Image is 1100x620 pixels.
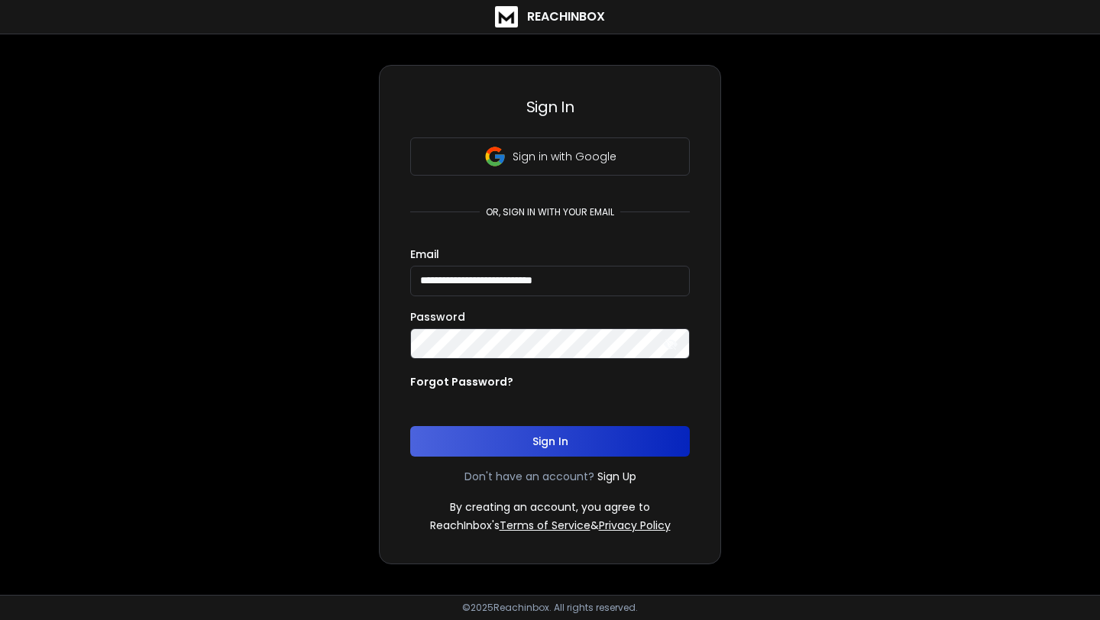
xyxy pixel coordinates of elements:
button: Sign in with Google [410,137,690,176]
p: Sign in with Google [513,149,616,164]
p: Forgot Password? [410,374,513,389]
a: ReachInbox [495,6,605,27]
a: Terms of Service [500,518,590,533]
p: By creating an account, you agree to [450,499,650,515]
button: Sign In [410,426,690,457]
p: Don't have an account? [464,469,594,484]
label: Email [410,249,439,260]
img: logo [495,6,518,27]
a: Sign Up [597,469,636,484]
p: ReachInbox's & [430,518,671,533]
p: © 2025 Reachinbox. All rights reserved. [462,602,638,614]
h3: Sign In [410,96,690,118]
p: or, sign in with your email [480,206,620,218]
a: Privacy Policy [599,518,671,533]
label: Password [410,312,465,322]
h1: ReachInbox [527,8,605,26]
